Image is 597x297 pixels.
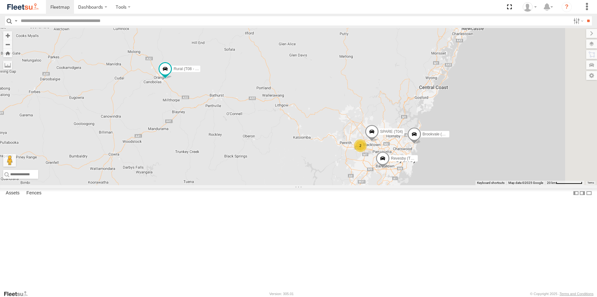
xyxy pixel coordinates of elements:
[3,154,16,167] button: Drag Pegman onto the map to open Street View
[579,188,586,198] label: Dock Summary Table to the Right
[391,156,451,160] span: Revesby (T07 - [PERSON_NAME])
[586,71,597,80] label: Map Settings
[530,292,593,296] div: © Copyright 2025 -
[587,182,594,184] a: Terms
[520,2,539,12] div: Matt Smith
[173,67,228,71] span: Rural (T08 - [PERSON_NAME])
[545,181,584,185] button: Map Scale: 20 km per 79 pixels
[3,189,23,198] label: Assets
[423,132,485,136] span: Brookvale (T10 - [PERSON_NAME])
[586,188,592,198] label: Hide Summary Table
[571,16,585,25] label: Search Filter Options
[380,129,403,134] span: SPARE (T04)
[547,181,556,185] span: 20 km
[3,61,12,69] label: Measure
[477,181,505,185] button: Keyboard shortcuts
[13,16,18,25] label: Search Query
[23,189,45,198] label: Fences
[4,291,33,297] a: Visit our Website
[560,292,593,296] a: Terms and Conditions
[3,49,12,57] button: Zoom Home
[573,188,579,198] label: Dock Summary Table to the Left
[6,3,40,11] img: fleetsu-logo-horizontal.svg
[508,181,543,185] span: Map data ©2025 Google
[3,40,12,49] button: Zoom out
[269,292,294,296] div: Version: 305.01
[562,2,572,12] i: ?
[354,139,367,152] div: 2
[3,31,12,40] button: Zoom in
